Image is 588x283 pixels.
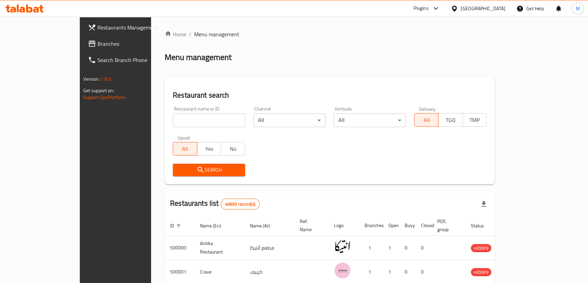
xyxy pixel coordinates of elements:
[165,236,195,260] td: 500000
[221,201,259,207] span: 40693 record(s)
[334,114,406,127] div: All
[476,196,492,212] div: Export file
[253,114,326,127] div: All
[173,90,486,100] h2: Restaurant search
[221,199,260,209] div: Total records count
[189,30,191,38] li: /
[471,222,493,230] span: Status
[195,236,244,260] td: Antika Restaurant
[300,217,320,234] span: Ref. Name
[399,215,416,236] th: Busy
[334,262,351,279] img: Crave
[359,215,383,236] th: Branches
[462,113,487,127] button: TMP
[224,144,242,154] span: No
[471,244,491,252] span: HIDDEN
[82,52,178,68] a: Search Branch Phone
[471,268,491,276] div: HIDDEN
[83,86,114,95] span: Get support on:
[173,164,245,176] button: Search
[165,30,495,38] nav: breadcrumb
[417,115,436,125] span: All
[221,142,245,156] button: No
[194,30,239,38] span: Menu management
[97,23,172,32] span: Restaurants Management
[173,114,245,127] input: Search for restaurant name or ID..
[471,244,491,252] div: HIDDEN
[244,236,294,260] td: مطعم أنتيكا
[419,106,436,111] label: Delivery
[383,236,399,260] td: 1
[399,236,416,260] td: 0
[437,217,457,234] span: POS group
[197,142,221,156] button: Yes
[200,144,219,154] span: Yes
[170,222,183,230] span: ID
[334,238,351,255] img: Antika Restaurant
[359,236,383,260] td: 1
[416,236,432,260] td: 0
[329,215,359,236] th: Logo
[82,19,178,36] a: Restaurants Management
[173,142,197,156] button: All
[414,4,428,13] div: Plugins
[461,5,506,12] div: [GEOGRAPHIC_DATA]
[441,115,460,125] span: TGO
[414,113,439,127] button: All
[438,113,463,127] button: TGO
[576,5,580,12] span: M
[97,40,172,48] span: Branches
[416,215,432,236] th: Closed
[97,56,172,64] span: Search Branch Phone
[465,115,484,125] span: TMP
[83,75,100,83] span: Version:
[101,75,111,83] span: 1.0.0
[170,198,260,209] h2: Restaurants list
[250,222,279,230] span: Name (Ar)
[176,144,195,154] span: All
[178,135,190,140] label: Upsell
[83,93,126,102] a: Support.OpsPlatform
[178,166,240,174] span: Search
[200,222,230,230] span: Name (En)
[165,52,232,63] h2: Menu management
[471,268,491,276] span: HIDDEN
[383,215,399,236] th: Open
[82,36,178,52] a: Branches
